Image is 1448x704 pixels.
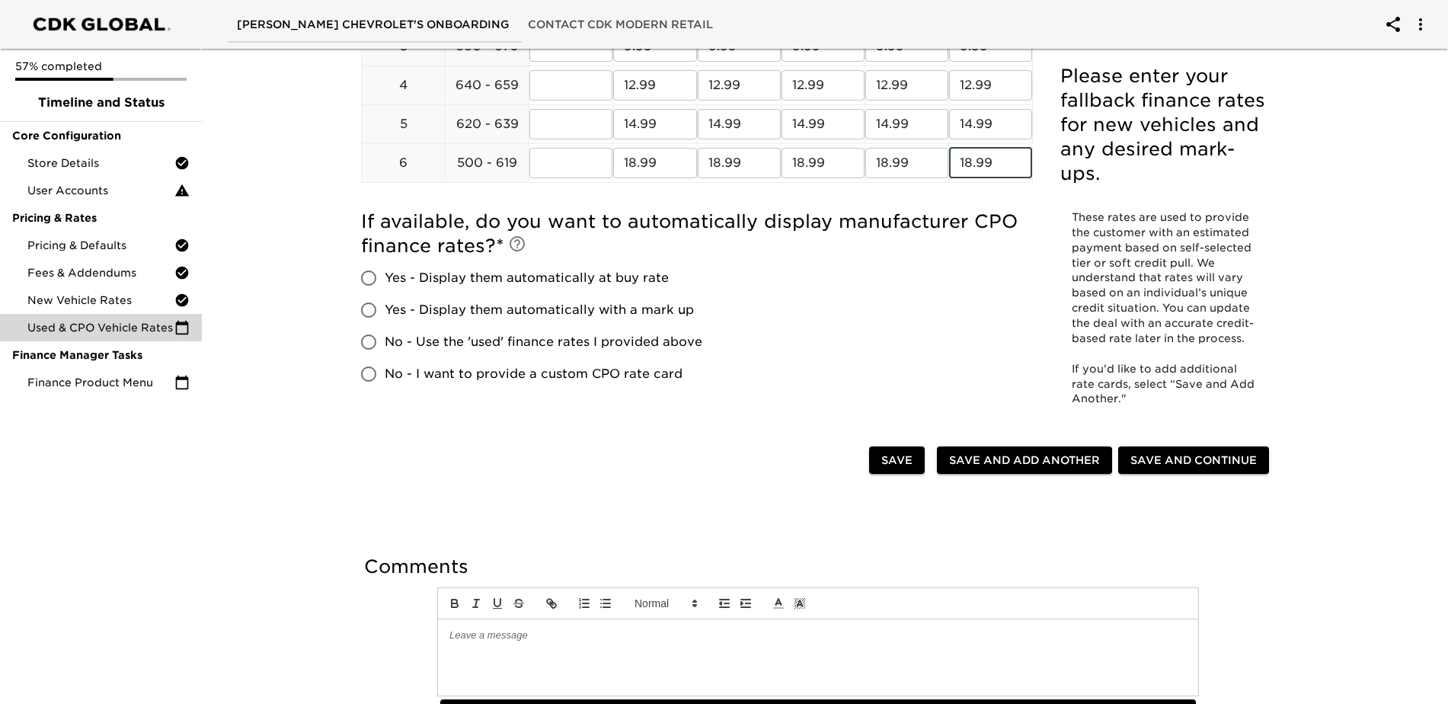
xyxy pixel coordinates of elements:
span: Store Details [27,155,174,171]
span: Contact CDK Modern Retail [528,15,713,34]
p: 6 [362,154,445,172]
span: New Vehicle Rates [27,293,174,308]
button: Save and Continue [1118,446,1269,475]
h5: Please enter your fallback finance rates for new vehicles and any desired mark-ups. [1060,64,1266,186]
span: Finance Product Menu [27,375,174,390]
span: Core Configuration [12,128,190,143]
span: Pricing & Defaults [27,238,174,253]
span: [PERSON_NAME] Chevrolet's Onboarding [237,15,510,34]
span: Finance Manager Tasks [12,347,190,363]
span: Yes - Display them automatically at buy rate [385,269,669,287]
span: Fees & Addendums [27,265,174,280]
p: 640 - 659 [446,76,529,94]
button: account of current user [1402,6,1439,43]
span: Yes - Display them automatically with a mark up [385,301,694,319]
span: If you’d like to add additional rate cards, select “Save and Add Another." [1072,362,1258,405]
span: Used & CPO Vehicle Rates [27,320,174,335]
button: Save and Add Another [937,446,1112,475]
p: 5 [362,115,445,133]
span: Pricing & Rates [12,210,190,226]
span: Timeline and Status [12,94,190,112]
span: No - I want to provide a custom CPO rate card [385,365,682,383]
p: 620 - 639 [446,115,529,133]
p: 57% completed [15,59,187,74]
span: Save [881,451,913,470]
p: 4 [362,76,445,94]
span: No - Use the 'used' finance rates I provided above [385,333,702,351]
span: User Accounts [27,183,174,198]
span: Save and Add Another [949,451,1100,470]
button: account of current user [1375,6,1411,43]
button: Save [869,446,925,475]
p: 500 - 619 [446,154,529,172]
span: Save and Continue [1130,451,1257,470]
h5: If available, do you want to automatically display manufacturer CPO finance rates? [361,210,1033,258]
h5: Comments [364,555,1272,579]
span: These rates are used to provide the customer with an estimated payment based on self-selected tie... [1072,211,1255,344]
